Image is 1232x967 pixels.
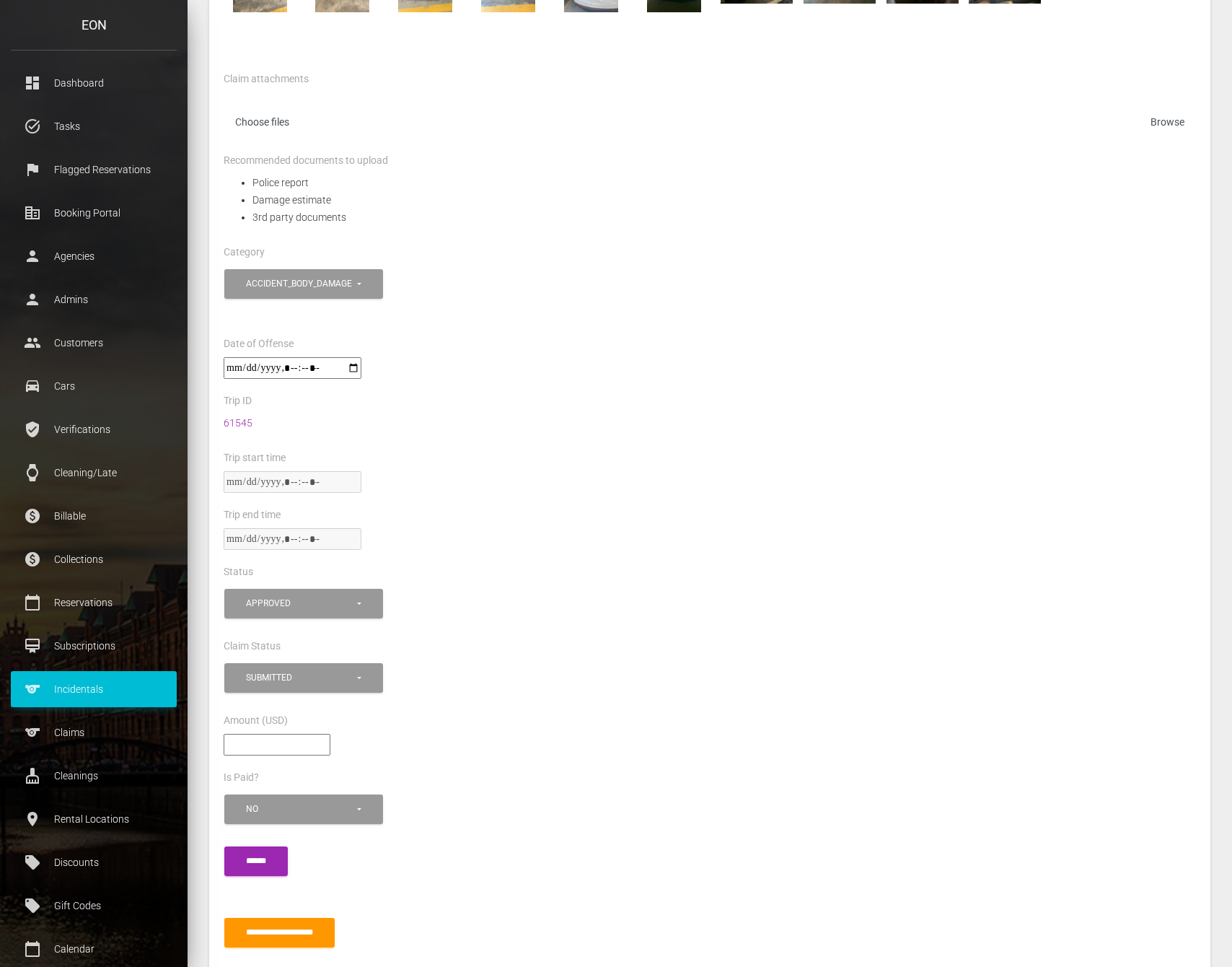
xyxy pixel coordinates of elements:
button: No [224,795,383,824]
a: watch Cleaning/Late [11,455,177,491]
div: approved [246,598,355,610]
a: corporate_fare Booking Portal [11,195,177,231]
p: Cars [22,375,166,397]
p: Incidentals [22,678,166,700]
p: Verifications [22,419,166,440]
button: approved [224,589,383,618]
p: Tasks [22,115,166,137]
p: Booking Portal [22,202,166,224]
a: person Admins [11,281,177,318]
a: dashboard Dashboard [11,65,177,101]
li: 3rd party documents [252,209,1196,226]
label: Trip end time [224,508,281,522]
p: Claims [22,722,166,743]
a: paid Collections [11,541,177,577]
li: Police report [252,174,1196,191]
p: Reservations [22,592,166,613]
a: place Rental Locations [11,801,177,837]
label: Trip ID [224,394,252,408]
label: Trip start time [224,451,286,465]
a: local_offer Discounts [11,844,177,880]
p: Cleaning/Late [22,462,166,483]
a: calendar_today Reservations [11,585,177,621]
a: card_membership Subscriptions [11,628,177,664]
label: Status [224,565,253,579]
div: accident_body_damage [246,278,355,290]
a: local_offer Gift Codes [11,888,177,924]
label: Claim attachments [224,72,309,87]
label: Category [224,245,265,260]
label: Date of Offense [224,337,294,351]
a: flag Flagged Reservations [11,152,177,188]
p: Gift Codes [22,895,166,916]
a: task_alt Tasks [11,108,177,144]
label: Amount (USD) [224,714,288,728]
p: Customers [22,332,166,354]
p: Cleanings [22,765,166,787]
a: people Customers [11,325,177,361]
p: Flagged Reservations [22,159,166,180]
a: sports Claims [11,714,177,751]
a: 61545 [224,417,252,429]
p: Admins [22,289,166,310]
p: Billable [22,505,166,527]
a: drive_eta Cars [11,368,177,404]
p: Subscriptions [22,635,166,657]
p: Agencies [22,245,166,267]
p: Discounts [22,852,166,873]
label: Claim Status [224,639,281,654]
label: Recommended documents to upload [224,154,388,168]
label: Is Paid? [224,771,259,785]
a: cleaning_services Cleanings [11,758,177,794]
p: Calendar [22,938,166,960]
a: paid Billable [11,498,177,534]
a: verified_user Verifications [11,411,177,447]
a: calendar_today Calendar [11,931,177,967]
a: sports Incidentals [11,671,177,707]
p: Collections [22,548,166,570]
div: submitted [246,672,355,684]
button: submitted [224,663,383,693]
p: Rental Locations [22,808,166,830]
p: Dashboard [22,72,166,94]
div: No [246,803,355,815]
button: accident_body_damage [224,269,383,299]
li: Damage estimate [252,191,1196,209]
label: Choose files [224,110,1196,139]
a: person Agencies [11,238,177,274]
